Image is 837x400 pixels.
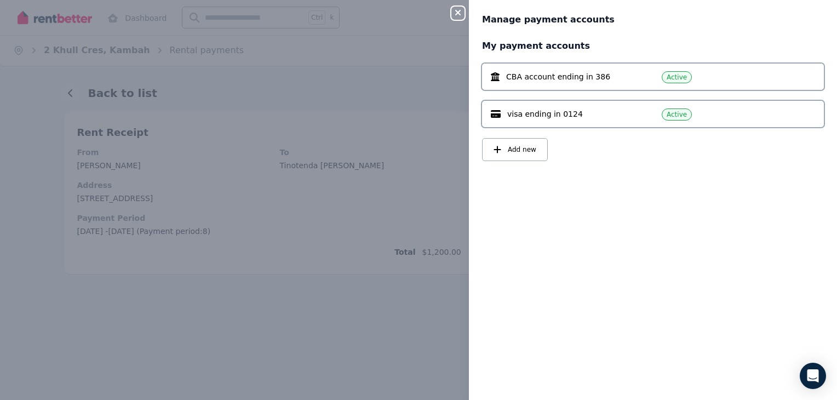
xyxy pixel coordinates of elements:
button: Add new [482,138,548,161]
h2: My payment accounts [482,39,824,53]
span: Active [667,73,687,82]
span: Add new [508,145,536,154]
span: Manage payment accounts [482,13,615,26]
span: CBA account ending in 386 [506,71,610,82]
span: visa ending in 0124 [507,108,583,119]
div: Open Intercom Messenger [800,363,826,389]
span: Active [667,110,687,119]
